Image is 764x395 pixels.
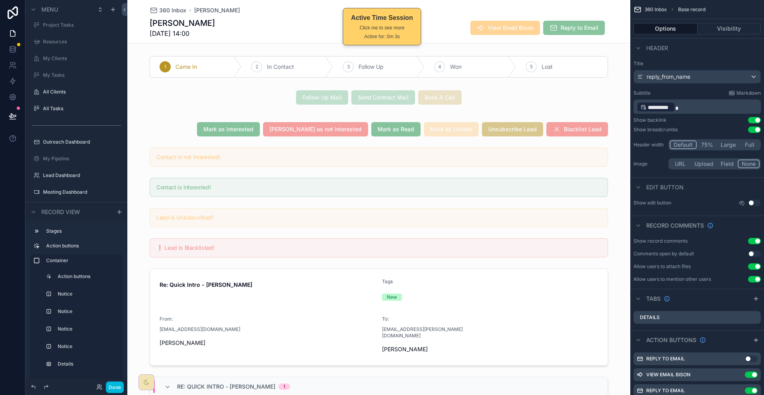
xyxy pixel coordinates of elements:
label: List [58,378,115,385]
label: Outreach Dashboard [43,139,118,145]
label: Title [633,60,761,67]
label: Lead Dashboard [43,172,118,179]
span: Re: Quick Intro - [PERSON_NAME] [177,383,275,391]
button: Options [633,23,698,34]
div: 1 [283,383,285,390]
label: Header width [633,142,665,148]
label: Notice [58,291,115,297]
label: Details [58,361,115,367]
div: scrollable content [633,99,761,114]
label: Container [46,257,116,264]
span: Record comments [646,222,704,230]
div: Comments open by default [633,251,694,257]
label: Notice [58,343,115,350]
label: All Tasks [43,105,118,112]
span: Header [646,44,668,52]
div: Active Time Session [351,13,413,23]
button: Full [739,140,760,149]
button: reply_from_name [633,70,761,84]
button: Done [106,381,124,393]
label: Show edit button [633,200,671,206]
button: Large [717,140,739,149]
label: Action buttons [58,273,115,280]
label: Subtitle [633,90,651,96]
a: [PERSON_NAME] [194,6,240,14]
label: Details [640,314,660,321]
label: All Clients [43,89,118,95]
label: My Pipeline [43,156,118,162]
div: Show backlink [633,117,667,123]
div: Active for: 0m 3s [351,33,413,40]
div: Allow users to attach files [633,263,691,270]
div: Click me to see more [351,24,413,31]
a: 360 Inbox [150,6,186,14]
button: 75% [697,140,717,149]
button: Visibility [698,23,761,34]
div: Show record comments [633,238,688,244]
a: Markdown [729,90,761,96]
div: Allow users to mention other users [633,276,711,282]
label: Notice [58,308,115,315]
label: Image [633,161,665,167]
span: Tabs [646,295,661,303]
span: [DATE] 14:00 [150,29,215,38]
label: Meeting Dashboard [43,189,118,195]
label: Reply to Email [646,356,685,362]
span: 360 Inbox [159,6,186,14]
span: Edit button [646,183,684,191]
button: Upload [691,160,717,168]
span: Base record [678,6,706,13]
label: My Tasks [43,72,118,78]
button: URL [670,160,691,168]
label: View Email Bison [646,372,690,378]
div: scrollable content [25,221,127,379]
button: Field [717,160,738,168]
span: Markdown [737,90,761,96]
button: Default [670,140,697,149]
label: Action buttons [46,243,116,249]
span: 360 Inbox [645,6,667,13]
span: Menu [41,6,58,14]
label: Notice [58,326,115,332]
button: None [738,160,760,168]
label: My Clients [43,55,118,62]
span: Action buttons [646,336,696,344]
span: reply_from_name [647,73,690,81]
div: Show breadcrumbs [633,126,678,133]
span: Record view [41,208,80,216]
label: Resources [43,39,118,45]
h1: [PERSON_NAME] [150,18,215,29]
label: Stages [46,228,116,234]
label: Project Tasks [43,22,118,28]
